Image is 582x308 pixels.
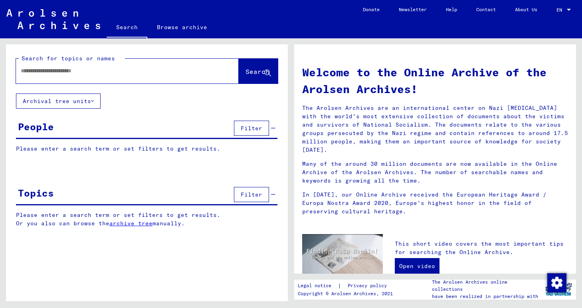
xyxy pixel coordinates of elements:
div: People [18,119,54,134]
p: Please enter a search term or set filters to get results. Or you also can browse the manually. [16,211,278,228]
p: Many of the around 30 million documents are now available in the Online Archive of the Arolsen Ar... [302,160,568,185]
span: Filter [241,125,262,132]
a: archive tree [109,220,152,227]
div: Topics [18,186,54,200]
img: Arolsen_neg.svg [6,9,100,29]
p: This short video covers the most important tips for searching the Online Archive. [395,240,568,256]
img: video.jpg [302,234,383,278]
a: Browse archive [147,18,217,37]
div: | [298,282,396,290]
img: yv_logo.png [544,279,574,299]
h1: Welcome to the Online Archive of the Arolsen Archives! [302,64,568,97]
p: Copyright © Arolsen Archives, 2021 [298,290,396,297]
span: Filter [241,191,262,198]
button: Archival tree units [16,93,101,109]
p: In [DATE], our Online Archive received the European Heritage Award / Europa Nostra Award 2020, Eu... [302,191,568,216]
mat-label: Search for topics or names [22,55,115,62]
span: Search [245,68,269,76]
a: Privacy policy [341,282,396,290]
button: Search [239,59,278,83]
a: Search [107,18,147,38]
a: Legal notice [298,282,338,290]
p: have been realized in partnership with [432,293,541,300]
button: Filter [234,187,269,202]
mat-select-trigger: EN [556,7,562,13]
img: Change consent [547,273,566,292]
button: Filter [234,121,269,136]
p: Please enter a search term or set filters to get results. [16,145,277,153]
p: The Arolsen Archives are an international center on Nazi [MEDICAL_DATA] with the world’s most ext... [302,104,568,154]
a: Open video [395,258,439,274]
p: The Arolsen Archives online collections [432,278,541,293]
